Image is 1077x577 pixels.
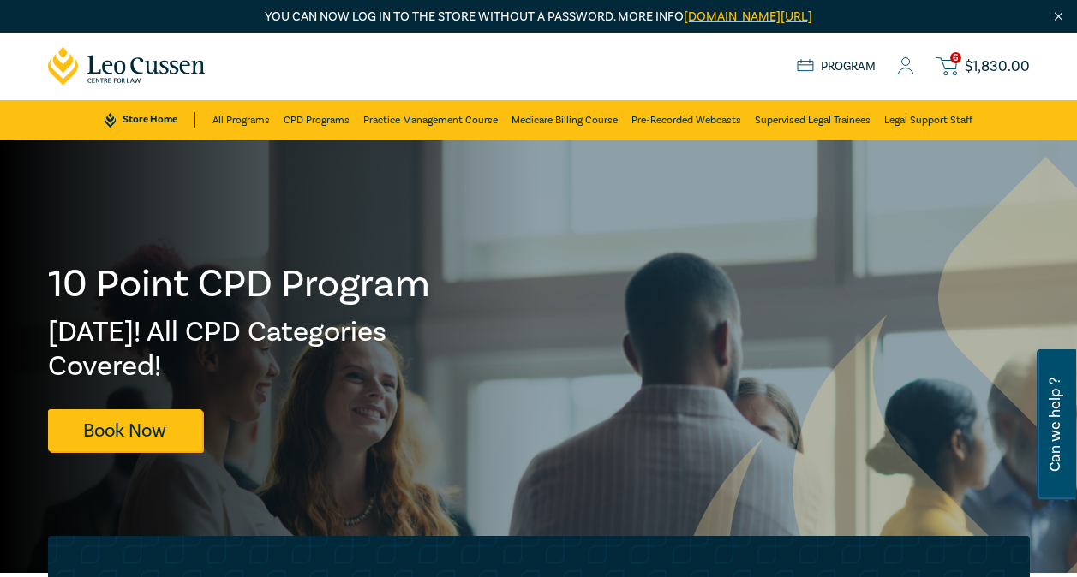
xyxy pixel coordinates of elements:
[363,100,498,140] a: Practice Management Course
[1047,360,1063,490] span: Can we help ?
[684,9,812,25] a: [DOMAIN_NAME][URL]
[105,112,194,128] a: Store Home
[48,8,1030,27] p: You can now log in to the store without a password. More info
[212,100,270,140] a: All Programs
[884,100,972,140] a: Legal Support Staff
[284,100,350,140] a: CPD Programs
[1051,9,1066,24] img: Close
[48,409,202,451] a: Book Now
[797,59,877,74] a: Program
[755,100,871,140] a: Supervised Legal Trainees
[48,262,432,306] h1: 10 Point CPD Program
[512,100,618,140] a: Medicare Billing Course
[950,52,961,63] span: 6
[48,315,432,384] h2: [DATE]! All CPD Categories Covered!
[631,100,741,140] a: Pre-Recorded Webcasts
[965,59,1030,74] span: $ 1,830.00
